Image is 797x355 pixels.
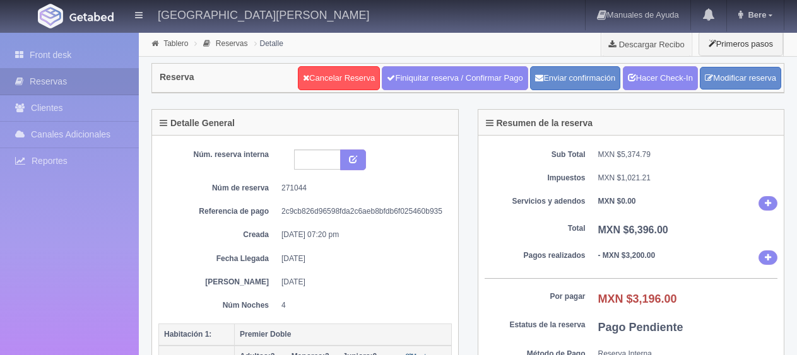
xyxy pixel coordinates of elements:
[281,277,442,288] dd: [DATE]
[700,67,781,90] a: Modificar reserva
[164,330,211,339] b: Habitación 1:
[530,66,620,90] button: Enviar confirmación
[298,66,380,90] a: Cancelar Reserva
[485,223,586,234] dt: Total
[485,291,586,302] dt: Por pagar
[38,4,63,28] img: Getabed
[598,173,778,183] dd: MXN $1,021.21
[168,183,269,194] dt: Núm de reserva
[251,37,286,49] li: Detalle
[281,253,442,264] dd: [DATE]
[281,300,442,311] dd: 4
[598,321,683,334] b: Pago Pendiente
[69,12,114,21] img: Getabed
[216,39,248,48] a: Reservas
[163,39,188,48] a: Tablero
[235,323,452,346] th: Premier Doble
[699,32,783,56] button: Primeros pasos
[160,119,235,128] h4: Detalle General
[485,250,586,261] dt: Pagos realizados
[168,300,269,311] dt: Núm Noches
[281,183,442,194] dd: 271044
[382,66,528,90] a: Finiquitar reserva / Confirmar Pago
[168,149,269,160] dt: Núm. reserva interna
[486,119,593,128] h4: Resumen de la reserva
[598,224,668,235] b: MXN $6,396.00
[745,10,766,20] span: Bere
[485,320,586,330] dt: Estatus de la reserva
[281,230,442,240] dd: [DATE] 07:20 pm
[168,253,269,264] dt: Fecha Llegada
[168,277,269,288] dt: [PERSON_NAME]
[598,293,677,305] b: MXN $3,196.00
[598,149,778,160] dd: MXN $5,374.79
[168,230,269,240] dt: Creada
[598,197,636,206] b: MXN $0.00
[485,173,586,183] dt: Impuestos
[168,206,269,217] dt: Referencia de pago
[485,149,586,160] dt: Sub Total
[623,66,698,90] a: Hacer Check-In
[598,251,656,260] b: - MXN $3,200.00
[158,6,369,22] h4: [GEOGRAPHIC_DATA][PERSON_NAME]
[160,73,194,82] h4: Reserva
[601,32,692,57] a: Descargar Recibo
[281,206,442,217] dd: 2c9cb826d96598fda2c6aeb8bfdb6f025460b935
[485,196,586,207] dt: Servicios y adendos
